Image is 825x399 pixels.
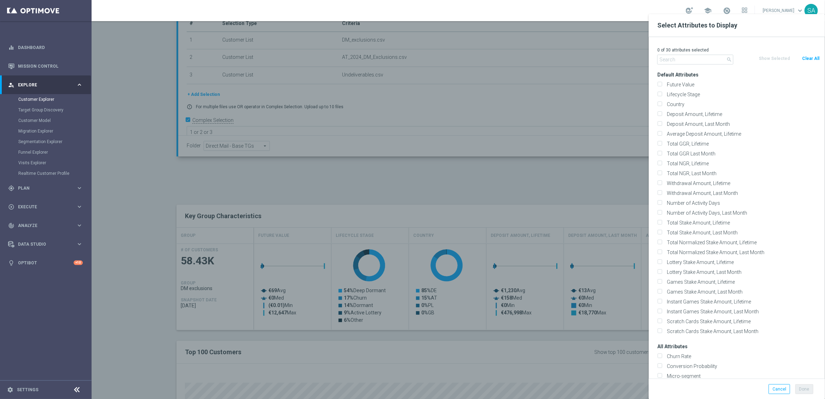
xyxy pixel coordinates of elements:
span: school [704,7,712,14]
label: Total Normalized Stake Amount, Last Month [664,249,820,256]
label: Total Normalized Stake Amount, Lifetime [664,239,820,246]
label: Total NGR, Lifetime [664,160,820,167]
p: 0 of 30 attributes selected [657,47,820,53]
input: Search [657,55,733,65]
div: Plan [8,185,76,191]
label: Instant Games Stake Amount, Lifetime [664,299,820,305]
i: keyboard_arrow_right [76,241,83,247]
a: Customer Explorer [18,97,73,102]
div: Customer Explorer [18,94,91,105]
div: +10 [74,260,83,265]
h2: Select Attributes to Display [657,21,817,30]
a: Mission Control [18,57,83,75]
label: Number of Activity Days [664,200,820,206]
label: Future Value [664,81,820,88]
label: Lifecycle Stage [664,91,820,98]
a: Funnel Explorer [18,149,73,155]
div: Dashboard [8,38,83,57]
a: Realtime Customer Profile [18,171,73,176]
a: Optibot [18,253,74,272]
a: Target Group Discovery [18,107,73,113]
button: gps_fixed Plan keyboard_arrow_right [8,185,83,191]
span: Data Studio [18,242,76,246]
a: Dashboard [18,38,83,57]
label: Scratch Cards Stake Amount, Last Month [664,328,820,334]
div: Execute [8,204,76,210]
label: Deposit Amount, Last Month [664,121,820,127]
div: Realtime Customer Profile [18,168,91,179]
a: Settings [17,388,38,392]
button: play_circle_outline Execute keyboard_arrow_right [8,204,83,210]
button: Done [795,384,813,394]
i: gps_fixed [8,185,14,191]
i: keyboard_arrow_right [76,203,83,210]
span: Explore [18,83,76,87]
button: Data Studio keyboard_arrow_right [8,241,83,247]
div: Mission Control [8,57,83,75]
label: Total Stake Amount, Lifetime [664,220,820,226]
div: Optibot [8,253,83,272]
label: Country [664,101,820,108]
span: Plan [18,186,76,190]
label: Churn Rate [664,353,820,360]
label: Scratch Cards Stake Amount, Lifetime [664,318,820,325]
div: Migration Explorer [18,126,91,136]
div: Funnel Explorer [18,147,91,158]
i: track_changes [8,222,14,229]
label: Conversion Probability [664,363,820,369]
div: SA [805,4,818,17]
button: Cancel [769,384,790,394]
div: Visits Explorer [18,158,91,168]
label: Micro-segment [664,373,820,379]
button: Mission Control [8,63,83,69]
i: play_circle_outline [8,204,14,210]
div: Analyze [8,222,76,229]
label: Games Stake Amount, Lifetime [664,279,820,285]
label: Deposit Amount, Lifetime [664,111,820,117]
a: Migration Explorer [18,128,73,134]
div: Customer Model [18,115,91,126]
i: keyboard_arrow_right [76,185,83,191]
button: equalizer Dashboard [8,45,83,50]
label: Lottery Stake Amount, Last Month [664,269,820,275]
i: lightbulb [8,260,14,266]
label: Total GGR Last Month [664,151,820,157]
div: Segmentation Explorer [18,136,91,147]
label: Lottery Stake Amount, Lifetime [664,259,820,265]
label: Withdrawal Amount, Last Month [664,190,820,196]
label: Number of Activity Days, Last Month [664,210,820,216]
i: equalizer [8,44,14,51]
button: lightbulb Optibot +10 [8,260,83,266]
label: Games Stake Amount, Last Month [664,289,820,295]
a: Visits Explorer [18,160,73,166]
div: Target Group Discovery [18,105,91,115]
i: keyboard_arrow_right [76,81,83,88]
i: person_search [8,82,14,88]
a: Segmentation Explorer [18,139,73,145]
i: keyboard_arrow_right [76,222,83,229]
span: Analyze [18,223,76,228]
i: search [727,57,732,62]
div: Data Studio [8,241,76,247]
a: [PERSON_NAME]keyboard_arrow_down [762,5,805,16]
label: Total Stake Amount, Last Month [664,229,820,236]
span: Execute [18,205,76,209]
label: Average Deposit Amount, Lifetime [664,131,820,137]
a: Customer Model [18,118,73,123]
label: Withdrawal Amount, Lifetime [664,180,820,186]
div: Explore [8,82,76,88]
label: Instant Games Stake Amount, Last Month [664,308,820,315]
button: track_changes Analyze keyboard_arrow_right [8,223,83,228]
i: settings [7,387,13,393]
label: Total GGR, Lifetime [664,141,820,147]
button: person_search Explore keyboard_arrow_right [8,82,83,88]
label: Total NGR, Last Month [664,170,820,177]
